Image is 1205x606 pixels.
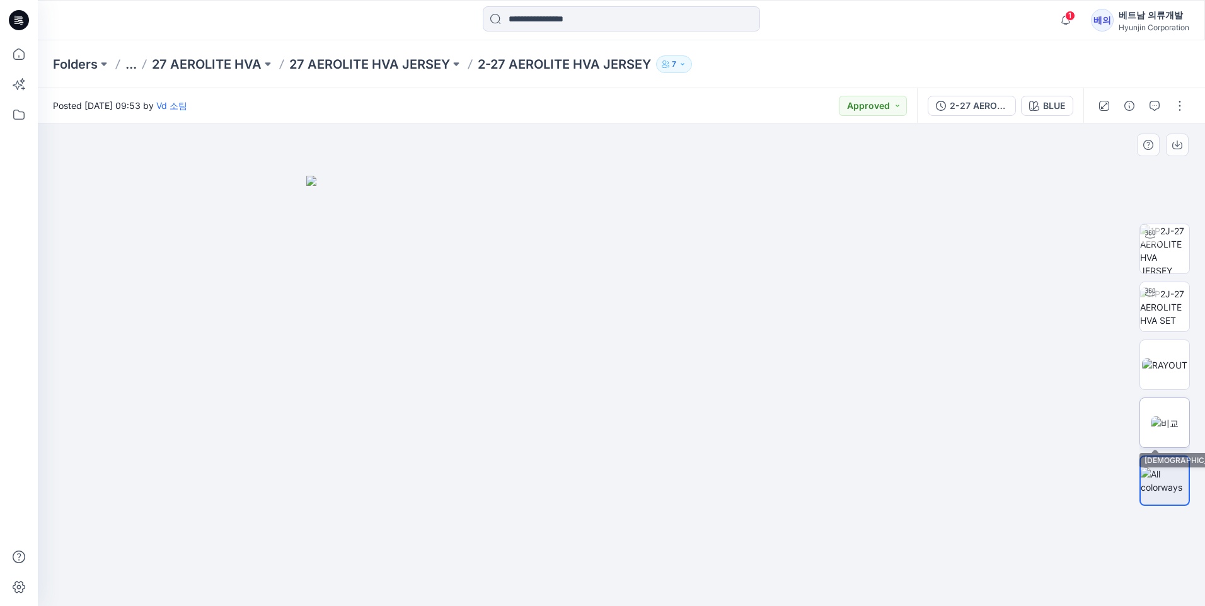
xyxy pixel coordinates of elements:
div: 베의 [1091,9,1114,31]
button: 2-27 AEROLITE HVA JERSEY [928,96,1016,116]
img: 비교 [1151,416,1179,430]
p: 2-27 AEROLITE HVA JERSEY [478,55,651,73]
img: eyJhbGciOiJIUzI1NiIsImtpZCI6IjAiLCJzbHQiOiJzZXMiLCJ0eXAiOiJKV1QifQ.eyJkYXRhIjp7InR5cGUiOiJzdG9yYW... [306,176,937,606]
div: 2-27 AEROLITE HVA JERSEY [950,99,1008,113]
button: Details [1119,96,1139,116]
a: Vd 소팀 [156,100,187,111]
a: 27 AEROLITE HVA [152,55,262,73]
button: 7 [656,55,692,73]
button: ... [125,55,137,73]
span: 1 [1065,11,1075,21]
span: Posted [DATE] 09:53 by [53,99,187,112]
div: 베트남 의류개발 [1119,8,1189,23]
a: Folders [53,55,98,73]
div: Hyunjin Corporation [1119,23,1189,32]
img: 1P2J-27 AEROLITE HVA SET [1140,287,1189,327]
img: All colorways [1141,467,1189,494]
div: BLUE [1043,99,1065,113]
p: 7 [672,57,676,71]
img: 1P2J-27 AEROLITE HVA JERSEY [1140,224,1189,273]
img: RAYOUT [1142,358,1187,372]
button: BLUE [1021,96,1073,116]
a: 27 AEROLITE HVA JERSEY [289,55,450,73]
